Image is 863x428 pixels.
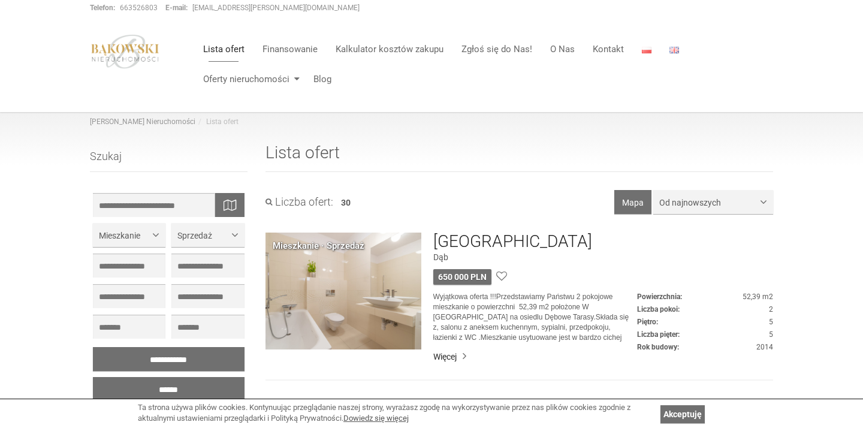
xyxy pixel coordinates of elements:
[614,190,651,214] button: Mapa
[637,292,682,302] dt: Powierzchnia:
[637,317,773,327] dd: 5
[341,198,351,207] span: 30
[254,37,327,61] a: Finansowanie
[452,37,541,61] a: Zgłoś się do Nas!
[642,47,651,53] img: Polski
[637,305,773,315] dd: 2
[265,196,333,208] h3: Liczba ofert:
[659,197,758,209] span: Od najnowszych
[637,317,658,327] dt: Piętro:
[273,240,364,252] div: Mieszkanie · Sprzedaż
[343,414,409,423] a: Dowiedz się więcej
[93,223,165,247] button: Mieszkanie
[327,37,452,61] a: Kalkulator kosztów zakupu
[99,230,150,242] span: Mieszkanie
[584,37,633,61] a: Kontakt
[637,292,773,302] dd: 52,39 m2
[194,37,254,61] a: Lista ofert
[171,223,244,247] button: Sprzedaż
[541,37,584,61] a: O Nas
[433,269,491,285] div: 650 000 PLN
[194,67,304,91] a: Oferty nieruchomości
[637,330,680,340] dt: Liczba pięter:
[637,330,773,340] dd: 5
[433,233,592,251] a: [GEOGRAPHIC_DATA]
[669,47,679,53] img: English
[138,402,654,424] div: Ta strona używa plików cookies. Kontynuując przeglądanie naszej strony, wyrażasz zgodę na wykorzy...
[90,150,248,172] h3: Szukaj
[195,117,239,127] li: Lista ofert
[90,34,161,69] img: logo
[660,405,705,423] a: Akceptuję
[90,117,195,126] a: [PERSON_NAME] Nieruchomości
[433,351,773,363] a: Więcej
[433,292,637,343] p: Wyjątkowa oferta !!!Przedstawiamy Państwu 2 pokojowe mieszkanie o powierzchni 52,39 m2 położone W...
[90,4,115,12] strong: Telefon:
[120,4,158,12] a: 663526803
[637,342,773,352] dd: 2014
[265,144,774,172] h1: Lista ofert
[304,67,331,91] a: Blog
[265,233,421,349] img: Mieszkanie Sprzedaż Katowice Dąb Johna Baildona
[165,4,188,12] strong: E-mail:
[177,230,229,242] span: Sprzedaż
[433,251,773,263] figure: Dąb
[215,193,245,217] div: Wyszukaj na mapie
[637,342,679,352] dt: Rok budowy:
[637,305,680,315] dt: Liczba pokoi:
[653,190,773,214] button: Od najnowszych
[192,4,360,12] a: [EMAIL_ADDRESS][PERSON_NAME][DOMAIN_NAME]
